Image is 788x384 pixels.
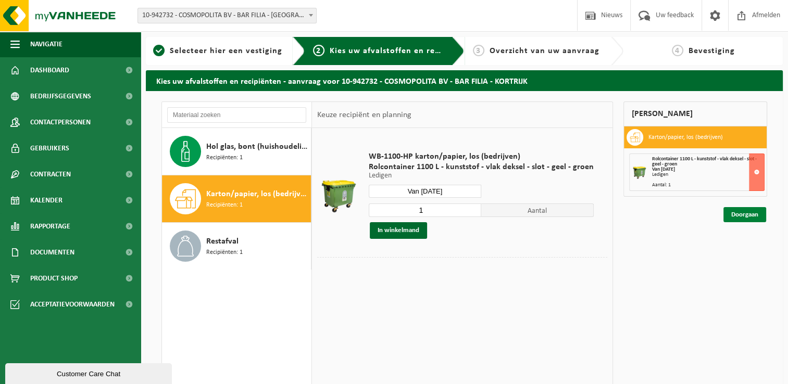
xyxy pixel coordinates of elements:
button: In winkelmand [370,222,427,239]
h3: Karton/papier, los (bedrijven) [648,129,723,146]
span: Rolcontainer 1100 L - kunststof - vlak deksel - slot - geel - groen [652,156,757,167]
div: Keuze recipiënt en planning [312,102,416,128]
span: Documenten [30,239,74,265]
span: 2 [313,45,324,56]
span: 1 [153,45,165,56]
span: Bevestiging [689,47,735,55]
span: 10-942732 - COSMOPOLITA BV - BAR FILIA - KORTRIJK [137,8,317,23]
button: Karton/papier, los (bedrijven) Recipiënten: 1 [162,175,311,223]
span: Restafval [206,235,239,248]
span: Contactpersonen [30,109,91,135]
span: Karton/papier, los (bedrijven) [206,188,308,200]
span: 3 [473,45,484,56]
span: Hol glas, bont (huishoudelijk) [206,140,308,153]
span: Acceptatievoorwaarden [30,291,115,317]
span: Selecteer hier een vestiging [170,47,282,55]
p: Ledigen [369,172,594,180]
span: Product Shop [30,265,78,291]
span: Kies uw afvalstoffen en recipiënten [330,47,473,55]
span: Gebruikers [30,135,69,161]
span: Rolcontainer 1100 L - kunststof - vlak deksel - slot - geel - groen [369,162,594,172]
span: Navigatie [30,31,62,57]
a: 1Selecteer hier een vestiging [151,45,284,57]
span: Kalender [30,187,62,213]
span: Aantal [481,203,594,217]
span: Overzicht van uw aanvraag [490,47,599,55]
div: Ledigen [652,172,764,177]
input: Materiaal zoeken [167,107,306,123]
iframe: chat widget [5,361,174,384]
span: Bedrijfsgegevens [30,83,91,109]
span: 4 [672,45,683,56]
span: Recipiënten: 1 [206,153,243,163]
span: Dashboard [30,57,69,83]
a: Doorgaan [723,207,766,222]
div: [PERSON_NAME] [623,101,767,126]
span: Recipiënten: 1 [206,200,243,210]
button: Restafval Recipiënten: 1 [162,223,311,270]
span: WB-1100-HP karton/papier, los (bedrijven) [369,151,594,162]
span: Rapportage [30,213,70,239]
span: Recipiënten: 1 [206,248,243,258]
button: Hol glas, bont (huishoudelijk) Recipiënten: 1 [162,128,311,175]
span: Contracten [30,161,71,187]
h2: Kies uw afvalstoffen en recipiënten - aanvraag voor 10-942732 - COSMOPOLITA BV - BAR FILIA - KORT... [146,70,783,91]
strong: Van [DATE] [652,167,675,172]
input: Selecteer datum [369,185,481,198]
span: 10-942732 - COSMOPOLITA BV - BAR FILIA - KORTRIJK [138,8,316,23]
div: Aantal: 1 [652,183,764,188]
